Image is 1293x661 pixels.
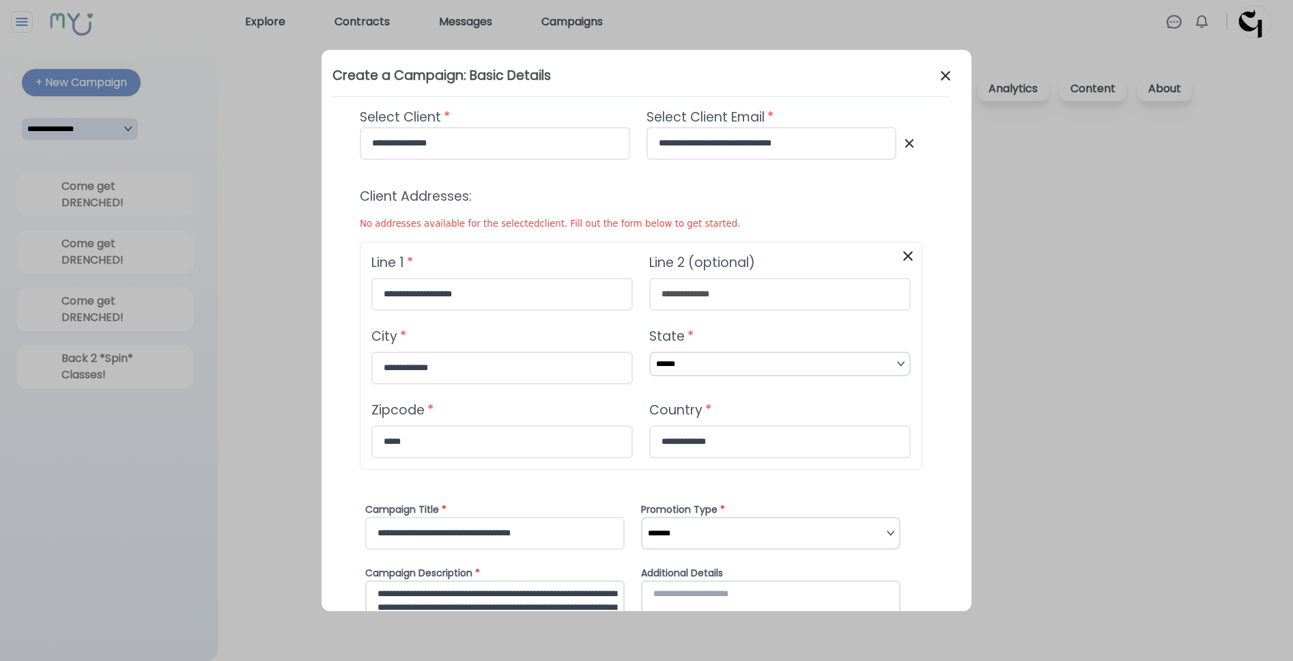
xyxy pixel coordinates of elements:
[365,503,625,517] h4: Campaign Title
[641,503,900,517] h4: Promotion Type
[641,566,900,580] h4: Additional Details
[649,401,911,420] h4: Country
[360,187,922,206] h4: Client Addresses:
[371,253,633,272] h4: Line 1
[649,253,911,272] h4: Line 2 (optional)
[937,68,954,84] img: Close
[365,566,625,580] h4: Campaign Description
[360,217,922,231] p: No addresses available for the selected client . Fill out the form below to get started.
[646,108,917,127] h4: Select Client Email
[371,327,633,346] h4: City
[902,135,917,152] img: Close
[649,327,911,346] h4: State
[371,401,633,420] h4: Zipcode
[900,248,916,264] img: Close new address
[360,108,630,127] h4: Select Client
[332,66,950,85] h2: Create a Campaign: Basic Details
